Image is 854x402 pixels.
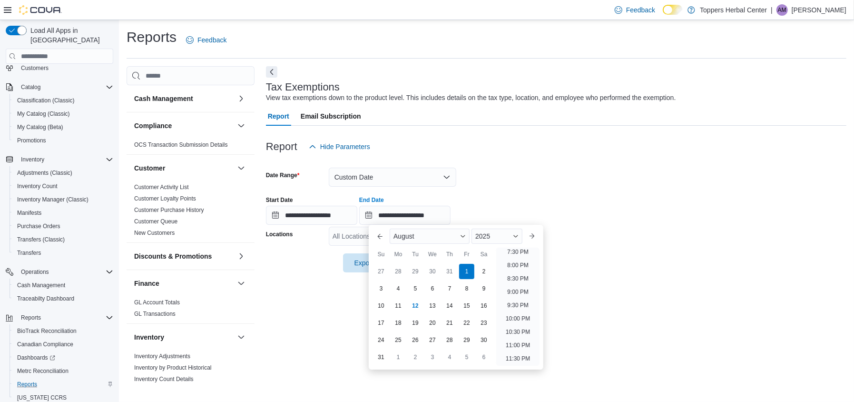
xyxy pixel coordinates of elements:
[476,350,491,365] div: day-6
[134,375,194,383] span: Inventory Count Details
[425,281,440,296] div: day-6
[134,299,180,306] a: GL Account Totals
[17,266,113,278] span: Operations
[134,141,228,148] a: OCS Transaction Submission Details
[502,313,534,324] li: 10:00 PM
[496,248,540,366] ul: Time
[502,353,534,364] li: 11:30 PM
[459,247,474,262] div: Fr
[17,169,72,177] span: Adjustments (Classic)
[134,163,165,173] h3: Customer
[425,350,440,365] div: day-3
[611,0,659,20] a: Feedback
[13,379,113,390] span: Reports
[2,80,117,94] button: Catalog
[17,394,67,402] span: [US_STATE] CCRS
[13,379,41,390] a: Reports
[442,350,457,365] div: day-4
[134,311,176,317] a: GL Transactions
[524,229,540,244] button: Next month
[10,220,117,233] button: Purchase Orders
[17,266,53,278] button: Operations
[17,81,113,93] span: Catalog
[13,121,113,133] span: My Catalog (Beta)
[236,278,247,289] button: Finance
[13,194,92,205] a: Inventory Manager (Classic)
[349,253,391,272] span: Export
[373,298,389,313] div: day-10
[626,5,655,15] span: Feedback
[425,332,440,348] div: day-27
[425,247,440,262] div: We
[503,273,532,284] li: 8:30 PM
[10,378,117,391] button: Reports
[13,95,113,106] span: Classification (Classic)
[373,350,389,365] div: day-31
[17,341,73,348] span: Canadian Compliance
[10,324,117,338] button: BioTrack Reconciliation
[425,315,440,331] div: day-20
[134,183,189,191] span: Customer Activity List
[503,286,532,298] li: 9:00 PM
[17,367,69,375] span: Metrc Reconciliation
[778,4,786,16] span: AM
[408,315,423,331] div: day-19
[503,246,532,258] li: 7:30 PM
[266,141,297,152] h3: Report
[13,95,79,106] a: Classification (Classic)
[459,298,474,313] div: day-15
[134,94,234,103] button: Cash Management
[127,28,177,47] h1: Reports
[21,64,49,72] span: Customers
[134,195,196,202] a: Customer Loyalty Points
[13,181,113,192] span: Inventory Count
[17,110,70,118] span: My Catalog (Classic)
[359,196,384,204] label: End Date
[27,26,113,45] span: Load All Apps in [GEOGRAPHIC_DATA]
[13,108,74,120] a: My Catalog (Classic)
[13,167,76,179] a: Adjustments (Classic)
[425,264,440,279] div: day-30
[476,281,491,296] div: day-9
[502,340,534,351] li: 11:00 PM
[134,251,234,261] button: Discounts & Promotions
[17,81,44,93] button: Catalog
[21,268,49,276] span: Operations
[134,184,189,191] a: Customer Activity List
[127,297,255,323] div: Finance
[10,292,117,305] button: Traceabilty Dashboard
[13,339,77,350] a: Canadian Compliance
[17,327,77,335] span: BioTrack Reconciliation
[17,209,41,217] span: Manifests
[134,364,212,371] a: Inventory by Product Historical
[17,236,65,243] span: Transfers (Classic)
[476,332,491,348] div: day-30
[408,264,423,279] div: day-29
[134,94,193,103] h3: Cash Management
[17,196,88,203] span: Inventory Manager (Classic)
[134,352,190,360] span: Inventory Adjustments
[134,229,175,237] span: New Customers
[320,142,370,151] span: Hide Parameters
[2,311,117,324] button: Reports
[266,93,676,103] div: View tax exemptions down to the product level. This includes details on the tax type, location, a...
[17,354,55,362] span: Dashboards
[134,121,234,131] button: Compliance
[134,279,159,288] h3: Finance
[305,137,374,156] button: Hide Parameters
[13,352,59,363] a: Dashboards
[21,314,41,322] span: Reports
[391,332,406,348] div: day-25
[343,253,396,272] button: Export
[13,207,113,219] span: Manifests
[476,264,491,279] div: day-2
[459,350,474,365] div: day-5
[373,332,389,348] div: day-24
[10,94,117,107] button: Classification (Classic)
[17,312,113,323] span: Reports
[10,121,117,134] button: My Catalog (Beta)
[134,163,234,173] button: Customer
[17,154,113,165] span: Inventory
